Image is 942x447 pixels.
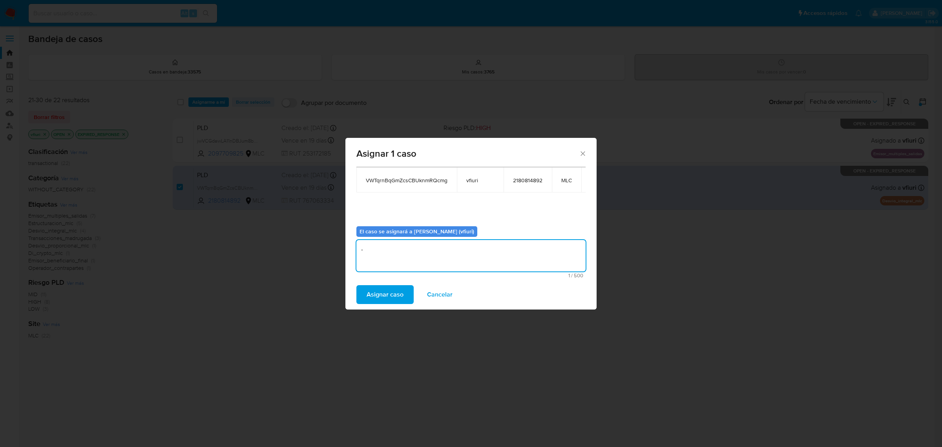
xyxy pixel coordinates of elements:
span: 2180814892 [513,177,542,184]
span: Máximo 500 caracteres [359,273,583,278]
button: Asignar caso [356,285,414,304]
span: Asignar 1 caso [356,149,579,158]
button: Cancelar [417,285,463,304]
span: MLC [561,177,572,184]
b: El caso se asignará a [PERSON_NAME] (vfiuri) [360,227,474,235]
textarea: - [356,240,586,271]
div: assign-modal [345,138,597,310]
span: Asignar caso [367,286,403,303]
span: VWTqrnBqGmZcsCBUknmRQcmg [366,177,447,184]
span: vfiuri [466,177,494,184]
span: Cancelar [427,286,453,303]
button: Cerrar ventana [579,150,586,157]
